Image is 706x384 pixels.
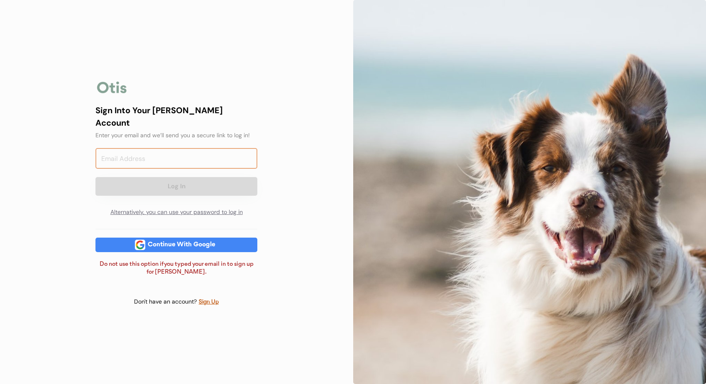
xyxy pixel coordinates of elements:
[134,298,198,306] div: Don't have an account?
[95,148,257,169] input: Email Address
[145,242,218,248] div: Continue With Google
[95,131,257,140] div: Enter your email and we’ll send you a secure link to log in!
[95,204,257,221] div: Alternatively, you can use your password to log in
[95,260,257,277] div: Do not use this option if you typed your email in to sign up for [PERSON_NAME].
[95,104,257,129] div: Sign Into Your [PERSON_NAME] Account
[95,177,257,196] button: Log In
[198,297,219,307] div: Sign Up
